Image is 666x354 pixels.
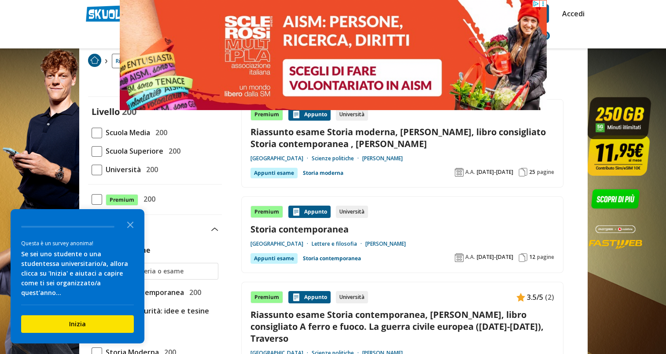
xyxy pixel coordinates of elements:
[288,108,331,121] div: Appunto
[312,155,362,162] a: Scienze politiche
[21,239,134,247] div: Questa è un survey anonima!
[250,168,298,178] div: Appunti esame
[250,291,283,303] div: Premium
[465,169,475,176] span: A.A.
[529,254,535,261] span: 12
[336,291,368,303] div: Università
[537,169,554,176] span: pagine
[312,240,365,247] a: Lettere e filosofia
[303,168,343,178] a: Storia moderna
[102,145,163,157] span: Scuola Superiore
[250,126,554,150] a: Riassunto esame Storia moderna, [PERSON_NAME], libro consigliato Storia contemporanea , [PERSON_N...
[88,54,101,68] a: Home
[186,287,201,298] span: 200
[455,168,464,177] img: Anno accademico
[477,254,513,261] span: [DATE]-[DATE]
[250,155,312,162] a: [GEOGRAPHIC_DATA]
[516,293,525,302] img: Appunti contenuto
[336,206,368,218] div: Università
[250,206,283,218] div: Premium
[11,209,144,343] div: Survey
[102,127,150,138] span: Scuola Media
[106,194,138,206] span: Premium
[455,253,464,262] img: Anno accademico
[140,193,155,205] span: 200
[250,108,283,121] div: Premium
[365,240,406,247] a: [PERSON_NAME]
[250,309,554,345] a: Riassunto esame Storia contemporanea, [PERSON_NAME], libro consigliato A ferro e fuoco. La guerra...
[143,164,158,175] span: 200
[211,228,218,231] img: Apri e chiudi sezione
[292,207,301,216] img: Appunti contenuto
[465,254,475,261] span: A.A.
[165,145,180,157] span: 200
[545,291,554,303] span: (2)
[519,253,527,262] img: Pagine
[92,106,120,118] label: Livello
[112,54,138,68] a: Ricerca
[562,4,581,23] a: Accedi
[102,164,141,175] span: Università
[250,223,554,235] a: Storia contemporanea
[292,293,301,302] img: Appunti contenuto
[519,168,527,177] img: Pagine
[303,253,361,264] a: Storia contemporanea
[122,106,136,118] span: 200
[250,253,298,264] div: Appunti esame
[250,240,312,247] a: [GEOGRAPHIC_DATA]
[152,127,167,138] span: 200
[336,108,368,121] div: Università
[21,315,134,333] button: Inizia
[88,54,101,67] img: Home
[21,249,134,298] div: Se sei uno studente o una studentessa universitario/a, allora clicca su 'Inizia' e aiutaci a capi...
[527,291,543,303] span: 3.5/5
[362,155,403,162] a: [PERSON_NAME]
[537,254,554,261] span: pagine
[529,169,535,176] span: 25
[121,215,139,233] button: Close the survey
[288,291,331,303] div: Appunto
[288,206,331,218] div: Appunto
[107,267,214,276] input: Ricerca materia o esame
[102,305,218,328] span: Tesina maturità: idee e tesine svolte
[477,169,513,176] span: [DATE]-[DATE]
[292,110,301,119] img: Appunti contenuto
